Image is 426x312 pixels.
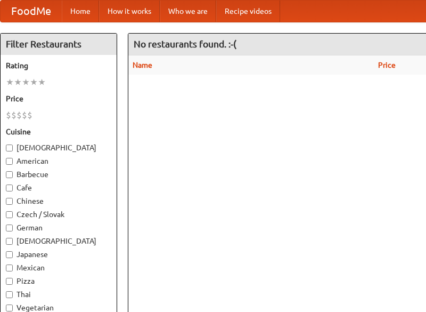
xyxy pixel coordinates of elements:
label: Japanese [6,249,111,260]
label: Cafe [6,182,111,193]
label: Czech / Slovak [6,209,111,220]
a: How it works [99,1,160,22]
input: Pizza [6,278,13,285]
h4: Filter Restaurants [1,34,117,55]
a: Price [378,61,396,69]
li: $ [22,109,27,121]
li: $ [6,109,11,121]
input: [DEMOGRAPHIC_DATA] [6,238,13,245]
input: Cafe [6,185,13,191]
label: Pizza [6,276,111,286]
input: Mexican [6,265,13,271]
h5: Rating [6,60,111,71]
label: [DEMOGRAPHIC_DATA] [6,142,111,153]
a: FoodMe [1,1,62,22]
li: ★ [30,76,38,88]
input: [DEMOGRAPHIC_DATA] [6,145,13,151]
label: Mexican [6,262,111,273]
label: American [6,156,111,166]
a: Who we are [160,1,216,22]
input: Japanese [6,251,13,258]
h5: Price [6,93,111,104]
h5: Cuisine [6,126,111,137]
ng-pluralize: No restaurants found. :-( [134,39,236,49]
li: ★ [6,76,14,88]
input: Barbecue [6,171,13,178]
input: Chinese [6,198,13,205]
li: $ [11,109,17,121]
label: Chinese [6,196,111,206]
label: German [6,222,111,233]
li: $ [17,109,22,121]
a: Name [133,61,152,69]
li: $ [27,109,32,121]
li: ★ [14,76,22,88]
label: Thai [6,289,111,300]
input: American [6,158,13,165]
a: Recipe videos [216,1,280,22]
input: German [6,225,13,231]
label: Barbecue [6,169,111,180]
input: Thai [6,291,13,298]
a: Home [62,1,99,22]
label: [DEMOGRAPHIC_DATA] [6,236,111,246]
li: ★ [38,76,46,88]
li: ★ [22,76,30,88]
input: Vegetarian [6,305,13,311]
input: Czech / Slovak [6,211,13,218]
